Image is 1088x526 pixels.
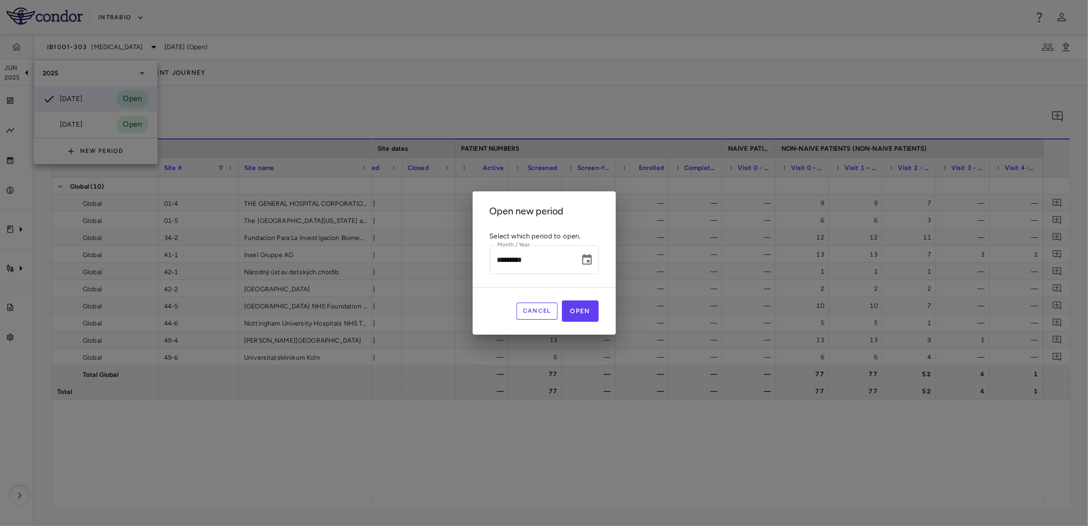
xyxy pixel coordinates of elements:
p: Select which period to open. [490,231,599,241]
label: Month / Year [497,241,530,250]
h2: Open new period [473,191,616,231]
button: Cancel [516,303,558,320]
button: Choose date, selected date is Jul 11, 2025 [576,249,598,270]
button: Open [562,300,599,322]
